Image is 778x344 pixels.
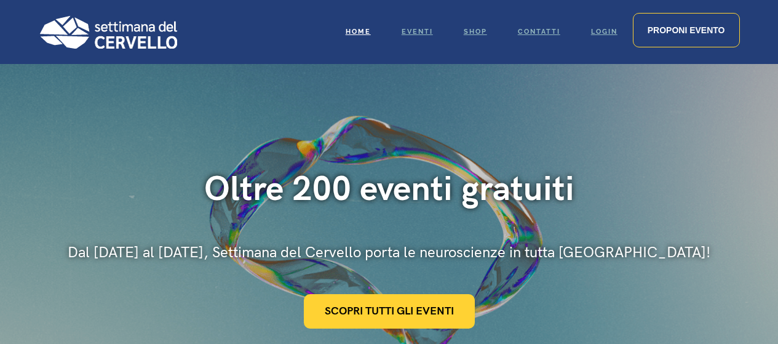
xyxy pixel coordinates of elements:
[591,28,617,36] span: Login
[68,169,710,211] div: Oltre 200 eventi gratuiti
[39,15,177,49] img: Logo
[648,25,725,35] span: Proponi evento
[518,28,560,36] span: Contatti
[402,28,433,36] span: Eventi
[633,13,740,47] a: Proponi evento
[346,28,371,36] span: Home
[464,28,487,36] span: Shop
[68,242,710,263] div: Dal [DATE] al [DATE], Settimana del Cervello porta le neuroscienze in tutta [GEOGRAPHIC_DATA]!
[304,294,475,329] a: Scopri tutti gli eventi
